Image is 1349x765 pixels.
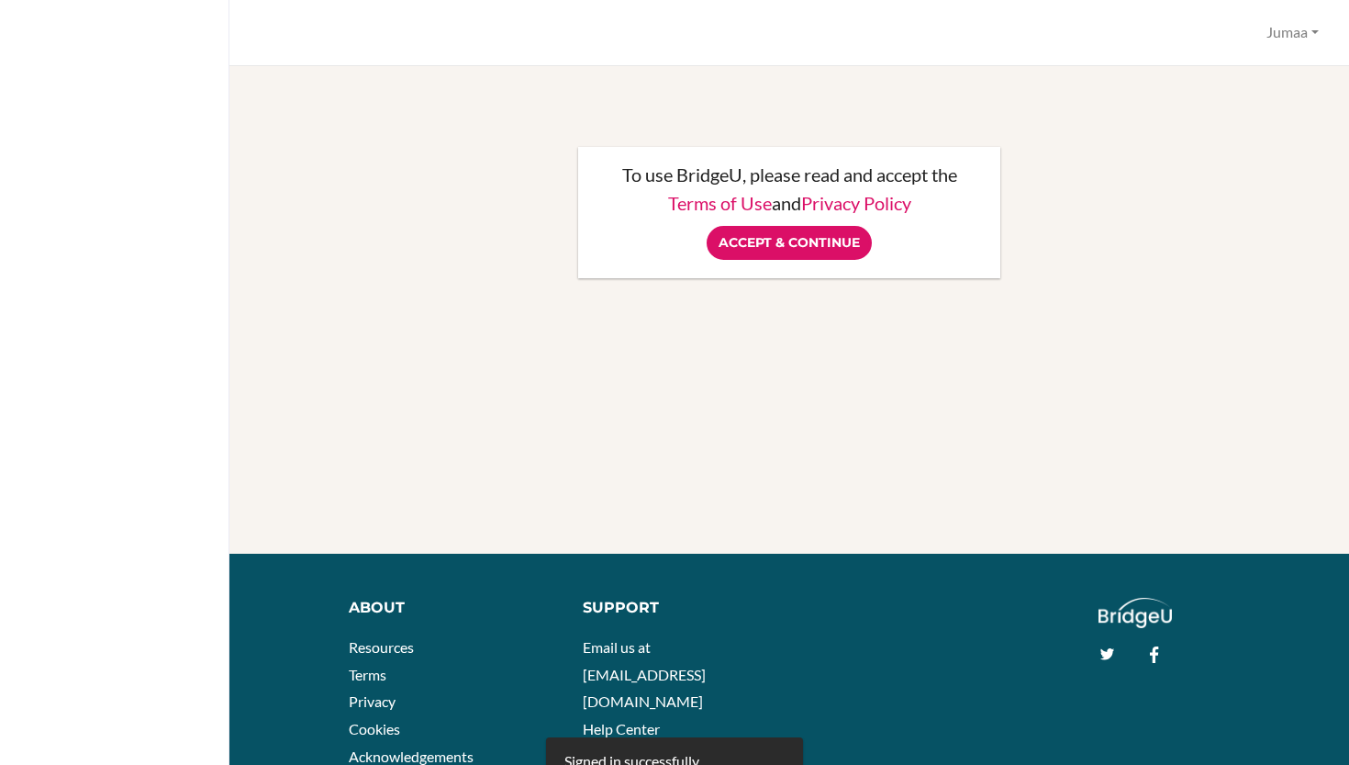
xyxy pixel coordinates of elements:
button: Jumaa [1258,16,1327,50]
a: Email us at [EMAIL_ADDRESS][DOMAIN_NAME] [583,638,706,710]
a: Cookies [349,720,400,737]
a: Terms of Use [668,192,772,214]
a: Terms [349,666,386,683]
p: To use BridgeU, please read and accept the [596,165,982,184]
img: logo_white@2x-f4f0deed5e89b7ecb1c2cc34c3e3d731f90f0f143d5ea2071677605dd97b5244.png [1098,598,1173,628]
a: Help Center [583,720,660,737]
a: Privacy Policy [801,192,911,214]
a: Privacy [349,692,396,710]
div: About [349,598,555,619]
p: and [596,194,982,212]
div: Support [583,598,775,619]
a: Resources [349,638,414,656]
input: Accept & Continue [707,226,872,260]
